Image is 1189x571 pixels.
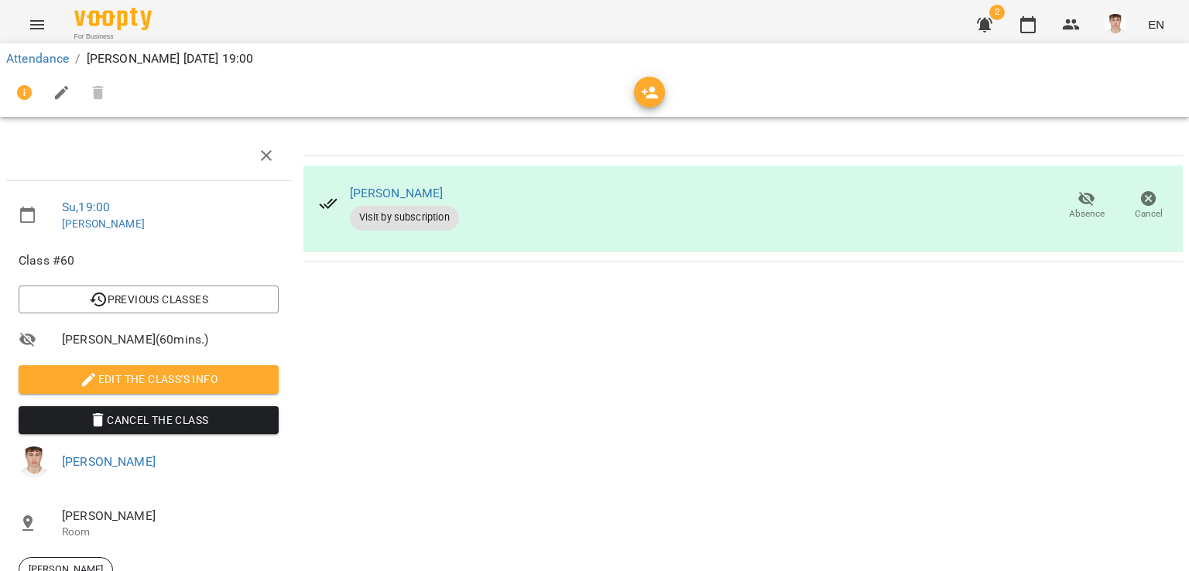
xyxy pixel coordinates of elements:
p: [PERSON_NAME] [DATE] 19:00 [87,50,254,68]
img: 8fe045a9c59afd95b04cf3756caf59e6.jpg [1105,14,1126,36]
nav: breadcrumb [6,50,1183,68]
button: Edit the class's Info [19,365,279,393]
span: Cancel the class [31,411,266,429]
span: [PERSON_NAME] ( 60 mins. ) [62,330,279,349]
a: Attendance [6,51,69,66]
a: Su , 19:00 [62,200,110,214]
img: Voopty Logo [74,8,152,30]
span: Visit by subscription [350,210,459,224]
span: 2 [989,5,1005,20]
span: Absence [1069,207,1105,221]
span: Class #60 [19,251,279,270]
span: Edit the class's Info [31,370,266,388]
span: Cancel [1135,207,1163,221]
a: [PERSON_NAME] [350,186,444,200]
button: EN [1142,10,1170,39]
button: Absence [1056,184,1118,227]
img: 8fe045a9c59afd95b04cf3756caf59e6.jpg [19,446,50,477]
span: Previous Classes [31,290,266,309]
span: EN [1148,16,1164,32]
span: [PERSON_NAME] [62,507,279,525]
button: Cancel the class [19,406,279,434]
span: For Business [74,32,152,42]
p: Room [62,525,279,540]
button: Menu [19,6,56,43]
a: [PERSON_NAME] [62,217,145,230]
li: / [75,50,80,68]
button: Previous Classes [19,285,279,313]
button: Cancel [1118,184,1180,227]
a: [PERSON_NAME] [62,454,156,469]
